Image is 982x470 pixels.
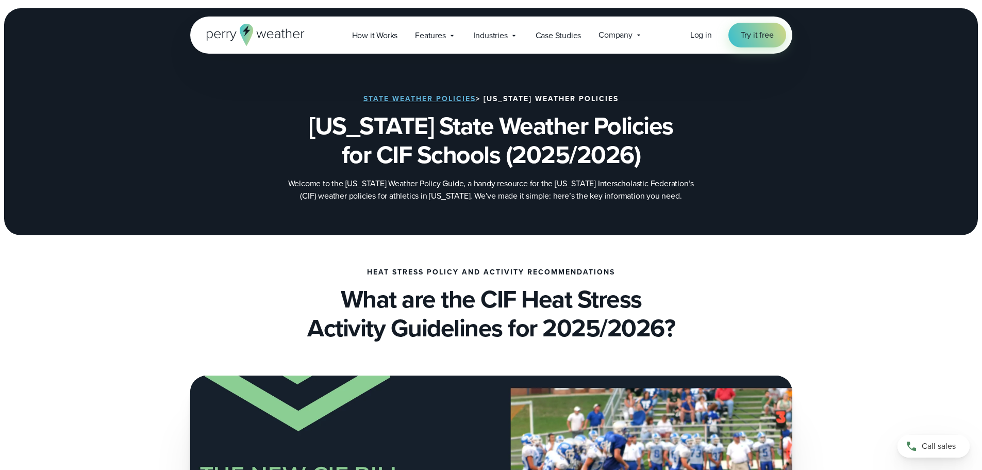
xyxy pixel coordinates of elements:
a: Try it free [728,23,786,47]
h2: What are the CIF Heat Stress Activity Guidelines for 2025/2026? [190,285,792,343]
span: Company [598,29,633,41]
h4: Heat Stress Policy and Activity Recommendations [367,268,615,277]
a: Call sales [897,435,970,458]
h1: [US_STATE] State Weather Policies for CIF Schools (2025/2026) [242,111,741,169]
h2: > [US_STATE] Weather Policies [363,95,619,103]
span: Features [415,29,445,42]
p: Welcome to the [US_STATE] Weather Policy Guide, a handy resource for the [US_STATE] Interscholast... [285,177,697,202]
span: How it Works [352,29,398,42]
a: Case Studies [527,25,590,46]
span: Call sales [922,440,956,452]
a: State Weather Policies [363,93,476,104]
a: How it Works [343,25,407,46]
span: Case Studies [536,29,581,42]
span: Industries [474,29,508,42]
a: Log in [690,29,712,41]
span: Try it free [741,29,774,41]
